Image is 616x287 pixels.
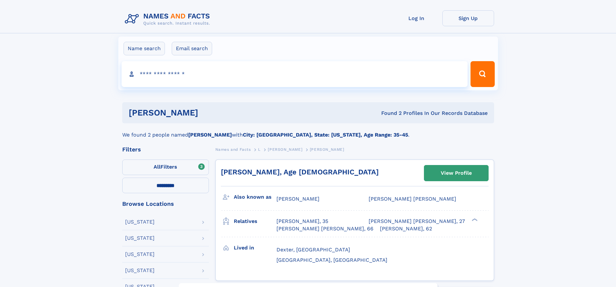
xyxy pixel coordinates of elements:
[122,61,468,87] input: search input
[268,145,302,153] a: [PERSON_NAME]
[276,218,328,225] a: [PERSON_NAME], 35
[234,242,276,253] h3: Lived in
[369,196,456,202] span: [PERSON_NAME] [PERSON_NAME]
[125,252,155,257] div: [US_STATE]
[268,147,302,152] span: [PERSON_NAME]
[470,218,478,222] div: ❯
[154,164,160,170] span: All
[310,147,344,152] span: [PERSON_NAME]
[188,132,232,138] b: [PERSON_NAME]
[234,216,276,227] h3: Relatives
[122,147,209,152] div: Filters
[276,247,350,253] span: Dexter, [GEOGRAPHIC_DATA]
[122,201,209,207] div: Browse Locations
[234,192,276,203] h3: Also known as
[290,110,488,117] div: Found 2 Profiles In Our Records Database
[258,145,261,153] a: L
[125,268,155,273] div: [US_STATE]
[243,132,408,138] b: City: [GEOGRAPHIC_DATA], State: [US_STATE], Age Range: 35-45
[122,123,494,139] div: We found 2 people named with .
[369,218,465,225] a: [PERSON_NAME] [PERSON_NAME], 27
[172,42,212,55] label: Email search
[276,196,319,202] span: [PERSON_NAME]
[380,225,432,232] a: [PERSON_NAME], 62
[215,145,251,153] a: Names and Facts
[441,166,472,181] div: View Profile
[129,109,290,117] h1: [PERSON_NAME]
[125,219,155,225] div: [US_STATE]
[470,61,494,87] button: Search Button
[124,42,165,55] label: Name search
[125,236,155,241] div: [US_STATE]
[122,10,215,28] img: Logo Names and Facts
[442,10,494,26] a: Sign Up
[276,225,373,232] a: [PERSON_NAME] [PERSON_NAME], 66
[276,257,387,263] span: [GEOGRAPHIC_DATA], [GEOGRAPHIC_DATA]
[424,165,488,181] a: View Profile
[122,160,209,175] label: Filters
[258,147,261,152] span: L
[221,168,379,176] a: [PERSON_NAME], Age [DEMOGRAPHIC_DATA]
[391,10,442,26] a: Log In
